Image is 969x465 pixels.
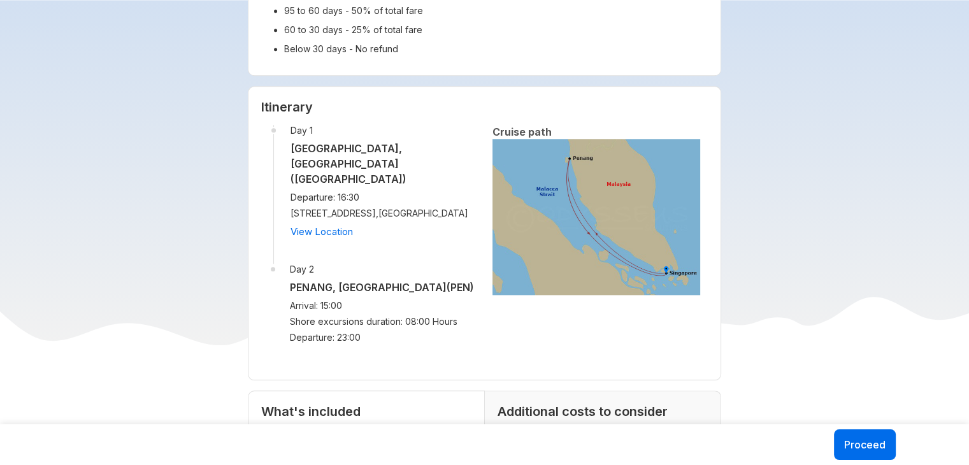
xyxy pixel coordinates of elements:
[291,125,477,136] span: Day 1
[498,404,708,419] h3: Additional costs to consider
[290,300,477,311] span: Arrival: 15:00
[284,20,705,39] li: 60 to 30 days - 25% of total fare
[261,99,708,115] h3: Itinerary
[290,332,477,343] span: Departure: 23:00
[291,225,353,238] a: View Location
[290,316,477,327] span: Shore excursions duration: 08:00 Hours
[834,429,896,460] button: Proceed
[284,39,705,59] li: Below 30 days - No refund
[291,208,477,218] span: [STREET_ADDRESS] , [GEOGRAPHIC_DATA]
[290,280,477,295] h5: PENANG, [GEOGRAPHIC_DATA] (PEN)
[284,1,705,20] li: 95 to 60 days - 50% of total fare
[290,264,477,275] span: Day 2
[291,192,477,203] span: Departure: 16:30
[492,125,700,139] h6: Cruise path
[291,141,477,187] h5: [GEOGRAPHIC_DATA], [GEOGRAPHIC_DATA] ([GEOGRAPHIC_DATA])
[261,404,471,419] h3: What's included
